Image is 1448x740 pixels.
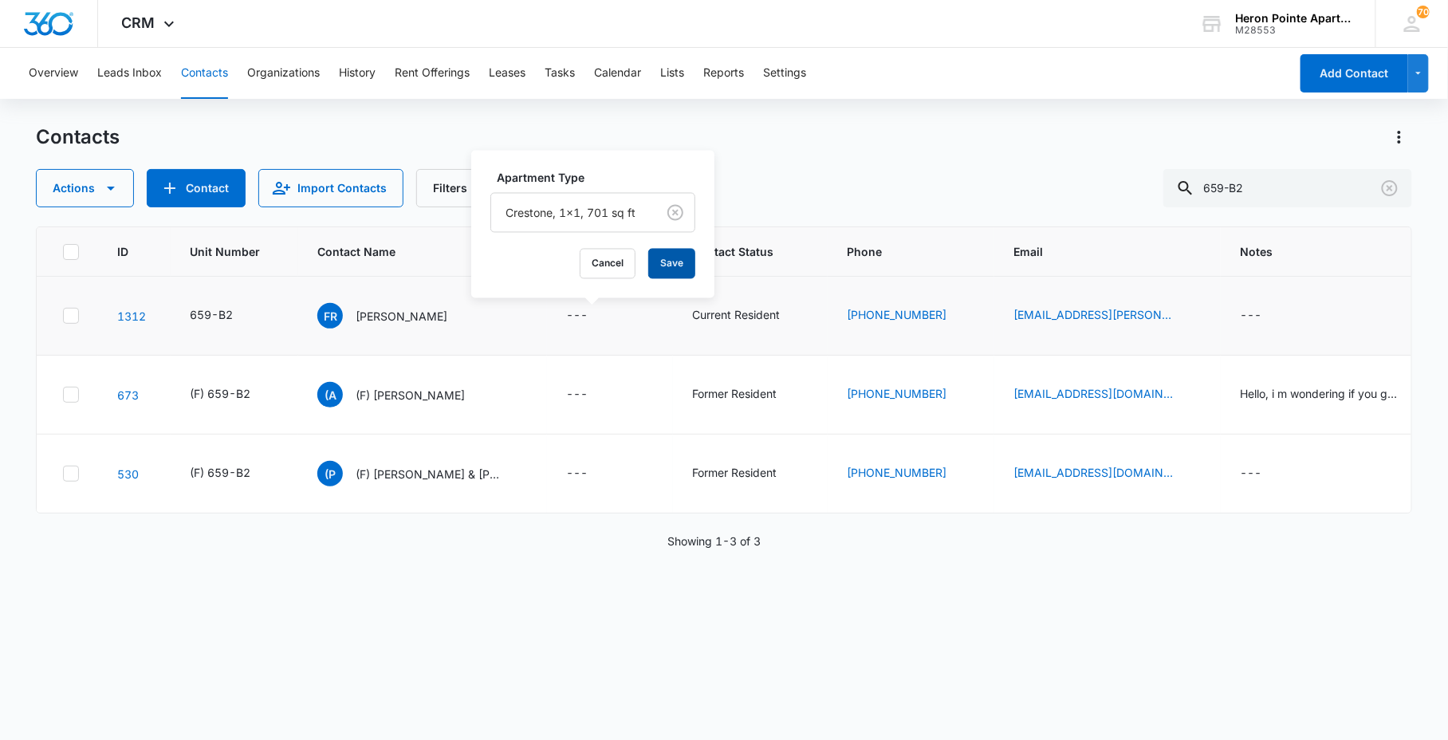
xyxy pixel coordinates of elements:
button: Lists [660,48,684,99]
div: Email - antd3131@gmail.com - Select to Edit Field [1013,385,1202,404]
div: Contact Status - Former Resident - Select to Edit Field [692,385,805,404]
div: Former Resident [692,464,777,481]
div: Contact Status - Former Resident - Select to Edit Field [692,464,805,483]
div: Apartment Type - - Select to Edit Field [566,385,616,404]
div: Hello, i m wondering if you guys have a 1 bedroom available. I m very interested in your apartmen... [1240,385,1399,402]
button: Contacts [181,48,228,99]
a: [EMAIL_ADDRESS][DOMAIN_NAME] [1013,385,1173,402]
div: --- [566,464,588,483]
span: Phone [847,243,952,260]
span: Email [1013,243,1178,260]
button: History [339,48,376,99]
span: (A [317,382,343,407]
span: Unit Number [190,243,279,260]
div: --- [566,385,588,404]
h1: Contacts [36,125,120,149]
a: [PHONE_NUMBER] [847,385,946,402]
div: Contact Name - (F) Anthony Diaz - Select to Edit Field [317,382,494,407]
div: Unit Number - 659-B2 - Select to Edit Field [190,306,262,325]
div: Notes - - Select to Edit Field [1240,306,1290,325]
button: Leases [489,48,525,99]
div: --- [1240,306,1261,325]
button: Reports [703,48,744,99]
input: Search Contacts [1163,169,1412,207]
div: Contact Name - Frances Rousseau - Select to Edit Field [317,303,476,329]
label: Apartment Type [497,170,702,187]
span: ID [117,243,128,260]
div: Current Resident [692,306,780,323]
div: Apartment Type - - Select to Edit Field [566,306,616,325]
div: Former Resident [692,385,777,402]
a: [PHONE_NUMBER] [847,306,946,323]
span: FR [317,303,343,329]
a: Navigate to contact details page for (F) Patrick & Allison Murphy [117,467,139,481]
span: (P [317,461,343,486]
div: --- [1240,464,1261,483]
div: account id [1236,25,1352,36]
button: Import Contacts [258,169,403,207]
span: Contact Name [317,243,505,260]
div: Unit Number - (F) 659-B2 - Select to Edit Field [190,385,279,404]
div: notifications count [1417,6,1430,18]
a: Navigate to contact details page for Frances Rousseau [117,309,146,323]
button: Save [648,249,695,279]
div: Contact Name - (F) Patrick & Allison Murphy - Select to Edit Field [317,461,528,486]
div: (F) 659-B2 [190,464,250,481]
div: Notes - - Select to Edit Field [1240,464,1290,483]
div: Contact Status - Current Resident - Select to Edit Field [692,306,809,325]
button: Filters [416,169,506,207]
div: Notes - Hello, i m wondering if you guys have a 1 bedroom available. I m very interested in your ... [1240,385,1428,404]
button: Actions [1387,124,1412,150]
span: 70 [1417,6,1430,18]
div: Apartment Type - - Select to Edit Field [566,464,616,483]
div: (F) 659-B2 [190,385,250,402]
div: Email - lordmurphy@hotmail.com - Select to Edit Field [1013,464,1202,483]
button: Leads Inbox [97,48,162,99]
div: Phone - (970) 702-1363 - Select to Edit Field [847,385,975,404]
button: Cancel [580,249,635,279]
button: Actions [36,169,134,207]
button: Calendar [594,48,641,99]
button: Organizations [247,48,320,99]
a: [EMAIL_ADDRESS][DOMAIN_NAME] [1013,464,1173,481]
button: Tasks [545,48,575,99]
div: 659-B2 [190,306,233,323]
span: Contact Status [692,243,785,260]
p: [PERSON_NAME] [356,308,447,325]
button: Settings [763,48,806,99]
p: (F) [PERSON_NAME] & [PERSON_NAME] [356,466,499,482]
div: account name [1236,12,1352,25]
a: [EMAIL_ADDRESS][PERSON_NAME][DOMAIN_NAME] [1013,306,1173,323]
div: Email - frose.rousseau@gmail.com - Select to Edit Field [1013,306,1202,325]
button: Rent Offerings [395,48,470,99]
a: [PHONE_NUMBER] [847,464,946,481]
span: Notes [1240,243,1428,260]
p: Showing 1-3 of 3 [668,533,761,549]
button: Overview [29,48,78,99]
button: Clear [663,200,688,226]
div: Phone - (734) 377-2993 - Select to Edit Field [847,306,975,325]
button: Add Contact [147,169,246,207]
button: Clear [1377,175,1403,201]
button: Add Contact [1300,54,1408,92]
p: (F) [PERSON_NAME] [356,387,465,403]
div: --- [566,306,588,325]
span: CRM [122,14,155,31]
div: Phone - (970) 391-2846 - Select to Edit Field [847,464,975,483]
div: Unit Number - (F) 659-B2 - Select to Edit Field [190,464,279,483]
a: Navigate to contact details page for (F) Anthony Diaz [117,388,139,402]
